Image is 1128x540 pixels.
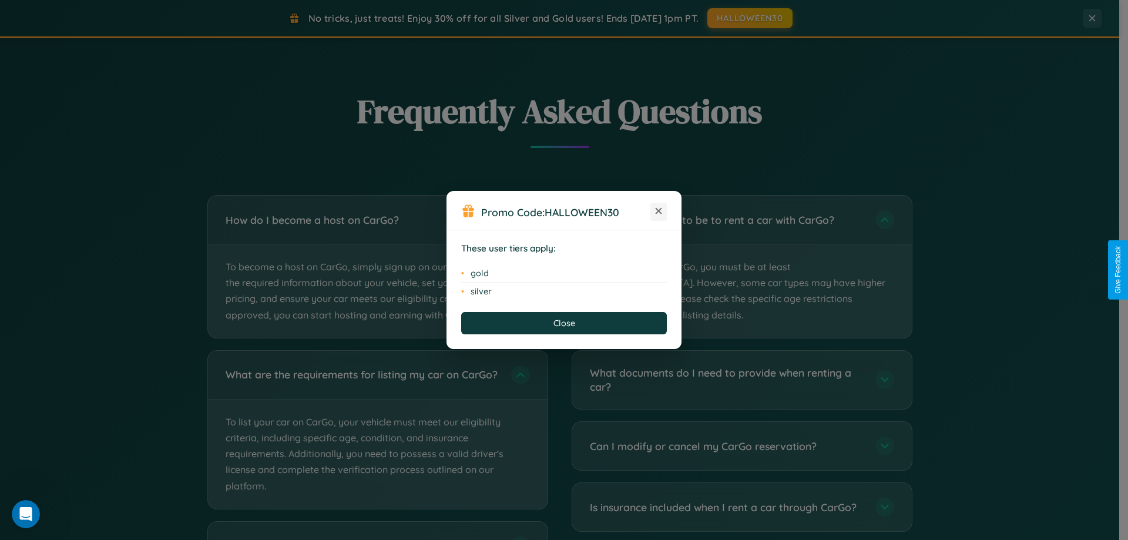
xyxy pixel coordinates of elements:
iframe: Intercom live chat [12,500,40,528]
strong: These user tiers apply: [461,243,556,254]
div: Give Feedback [1114,246,1122,294]
h3: Promo Code: [481,206,650,219]
b: HALLOWEEN30 [545,206,619,219]
button: Close [461,312,667,334]
li: silver [461,283,667,300]
li: gold [461,264,667,283]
